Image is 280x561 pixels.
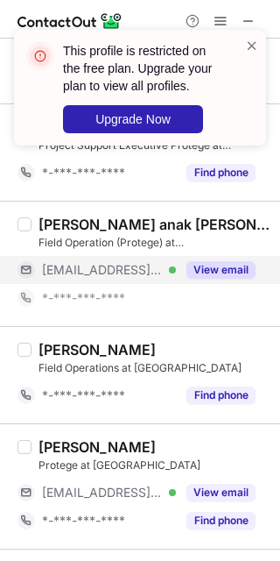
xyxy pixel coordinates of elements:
span: Upgrade Now [95,112,171,126]
header: This profile is restricted on the free plan. Upgrade your plan to view all profiles. [63,42,224,95]
div: Protege at [GEOGRAPHIC_DATA] [38,458,269,473]
img: error [26,42,54,70]
img: ContactOut v5.3.10 [17,11,122,32]
button: Reveal Button [186,387,255,404]
div: Field Operation (Protege) at [GEOGRAPHIC_DATA] [38,235,269,251]
button: Upgrade Now [63,105,203,133]
div: [PERSON_NAME] [38,341,156,359]
button: Reveal Button [186,261,255,279]
span: [EMAIL_ADDRESS][DOMAIN_NAME] [42,485,163,501]
span: [EMAIL_ADDRESS][DOMAIN_NAME] [42,262,163,278]
div: Field Operations at [GEOGRAPHIC_DATA] [38,360,269,376]
button: Reveal Button [186,484,255,501]
button: Reveal Button [186,512,255,529]
div: [PERSON_NAME] anak [PERSON_NAME] [38,216,269,233]
div: [PERSON_NAME] [38,438,156,456]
